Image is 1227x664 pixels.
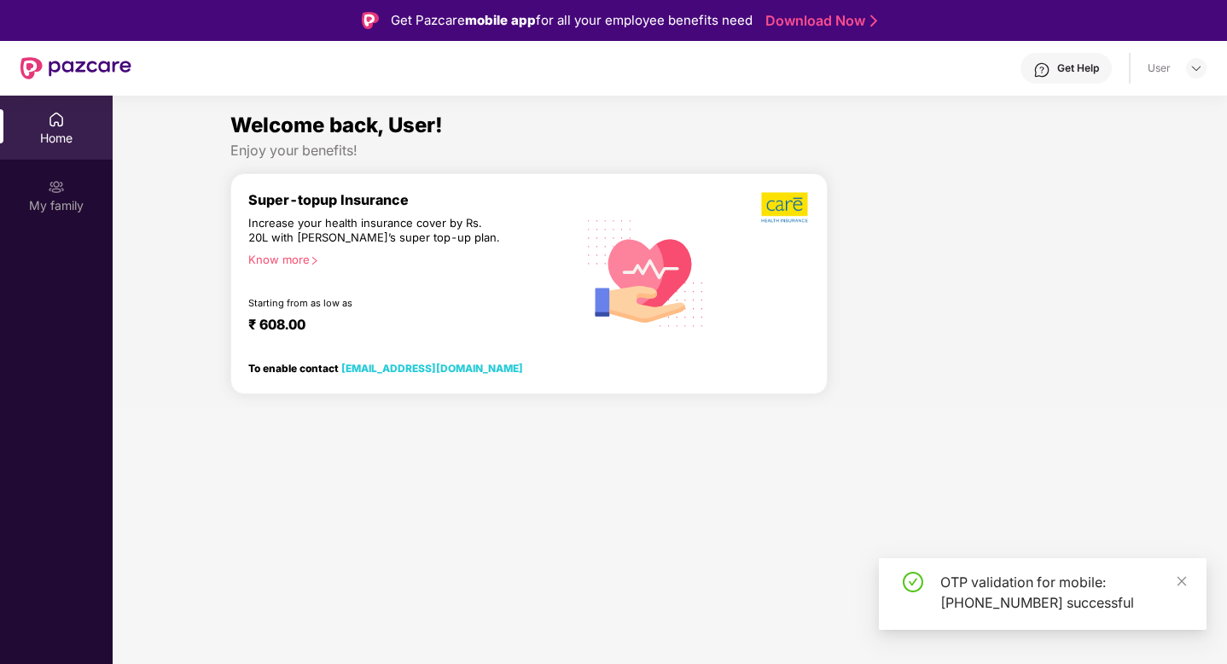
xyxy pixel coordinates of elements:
div: Starting from as low as [248,297,503,309]
div: Get Help [1057,61,1099,75]
span: right [310,256,319,265]
strong: mobile app [465,12,536,28]
div: Increase your health insurance cover by Rs. 20L with [PERSON_NAME]’s super top-up plan. [248,216,503,246]
img: svg+xml;base64,PHN2ZyBpZD0iSG9tZSIgeG1sbnM9Imh0dHA6Ly93d3cudzMub3JnLzIwMDAvc3ZnIiB3aWR0aD0iMjAiIG... [48,111,65,128]
div: User [1148,61,1171,75]
img: Logo [362,12,379,29]
div: To enable contact [248,362,523,374]
span: Welcome back, User! [230,113,443,137]
a: Download Now [765,12,872,30]
img: Stroke [870,12,877,30]
span: check-circle [903,572,923,592]
div: Know more [248,253,566,265]
div: Get Pazcare for all your employee benefits need [391,10,753,31]
img: svg+xml;base64,PHN2ZyBpZD0iSGVscC0zMngzMiIgeG1sbnM9Imh0dHA6Ly93d3cudzMub3JnLzIwMDAvc3ZnIiB3aWR0aD... [1033,61,1050,79]
span: close [1176,575,1188,587]
img: b5dec4f62d2307b9de63beb79f102df3.png [761,191,810,224]
img: svg+xml;base64,PHN2ZyB3aWR0aD0iMjAiIGhlaWdodD0iMjAiIHZpZXdCb3g9IjAgMCAyMCAyMCIgZmlsbD0ibm9uZSIgeG... [48,178,65,195]
img: svg+xml;base64,PHN2ZyBpZD0iRHJvcGRvd24tMzJ4MzIiIHhtbG5zPSJodHRwOi8vd3d3LnczLm9yZy8yMDAwL3N2ZyIgd2... [1189,61,1203,75]
div: Super-topup Insurance [248,191,576,208]
a: [EMAIL_ADDRESS][DOMAIN_NAME] [341,362,523,375]
img: New Pazcare Logo [20,57,131,79]
div: ₹ 608.00 [248,316,559,336]
div: OTP validation for mobile: [PHONE_NUMBER] successful [940,572,1186,613]
div: Enjoy your benefits! [230,142,1110,160]
img: svg+xml;base64,PHN2ZyB4bWxucz0iaHR0cDovL3d3dy53My5vcmcvMjAwMC9zdmciIHhtbG5zOnhsaW5rPSJodHRwOi8vd3... [576,201,717,343]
